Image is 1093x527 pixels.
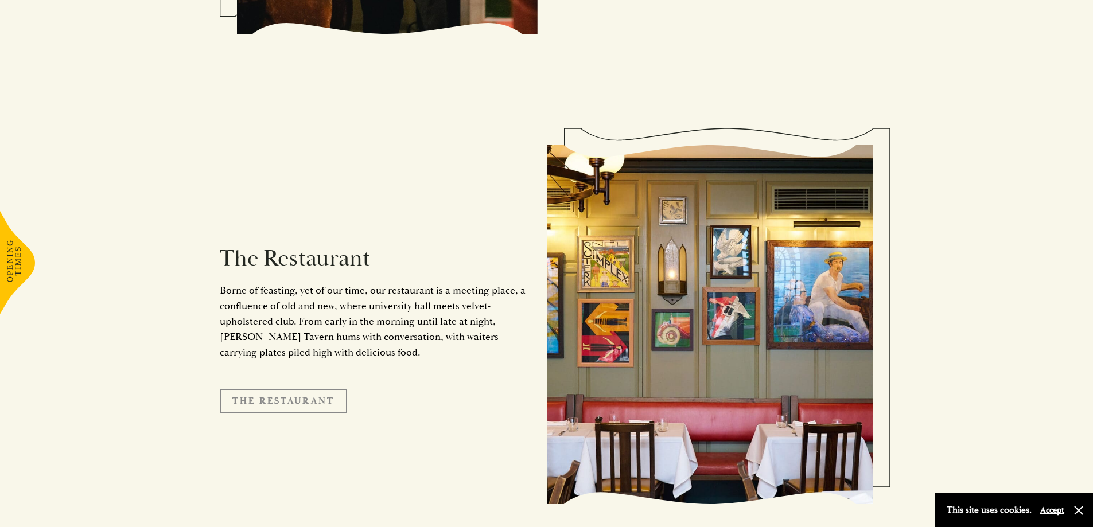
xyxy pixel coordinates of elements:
[1040,505,1064,516] button: Accept
[1073,505,1084,516] button: Close and accept
[220,389,347,413] a: The Restaurant
[220,245,530,272] h2: The Restaurant
[220,283,530,360] p: Borne of feasting, yet of our time, our restaurant is a meeting place, a confluence of old and ne...
[947,502,1032,518] p: This site uses cookies.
